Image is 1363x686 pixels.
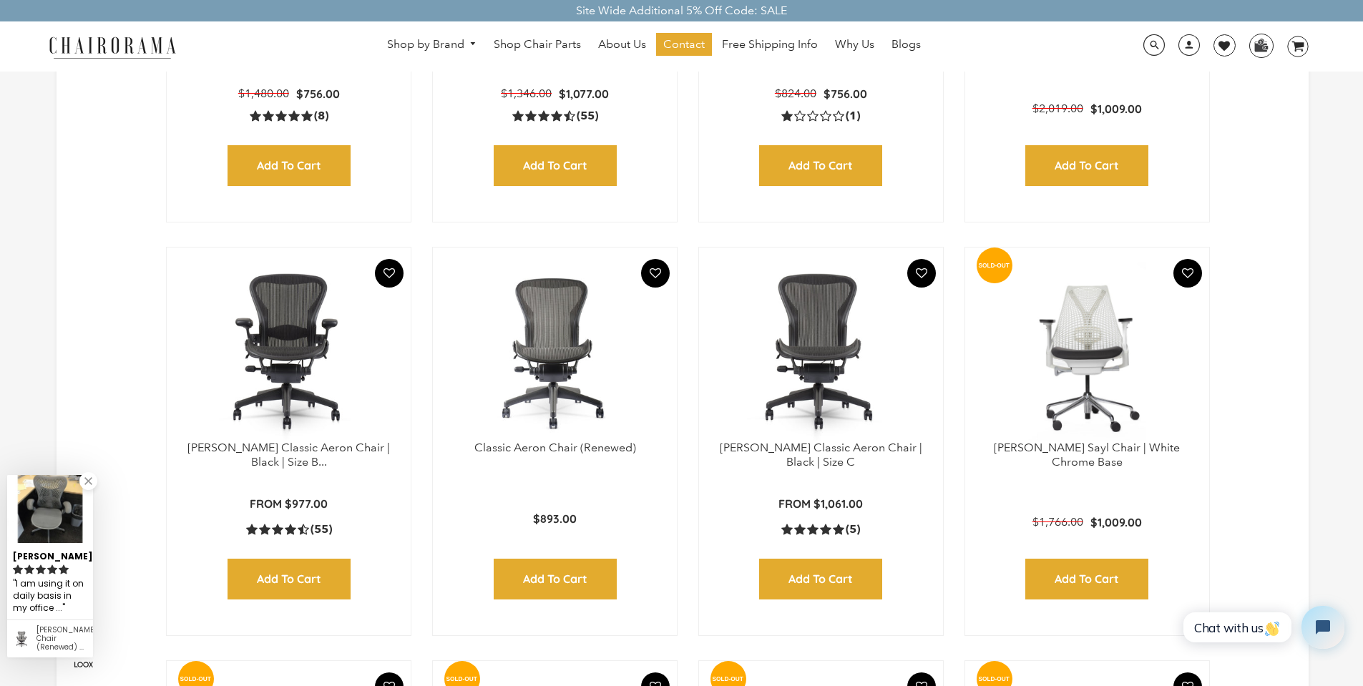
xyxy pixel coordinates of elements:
[712,675,743,682] text: SOLD-OUT
[598,37,646,52] span: About Us
[246,521,332,536] a: 4.5 rating (55 votes)
[713,262,929,441] a: Herman Miller Classic Aeron Chair | Black | Size C - chairorama Herman Miller Classic Aeron Chair...
[781,521,860,536] a: 5.0 rating (5 votes)
[828,33,881,56] a: Why Us
[759,559,882,599] input: Add to Cart
[512,108,598,123] a: 4.5 rating (55 votes)
[36,626,87,652] div: Mirra Chair (Renewed) | Grey
[663,37,705,52] span: Contact
[978,675,1010,682] text: SOLD-OUT
[577,109,598,124] span: (55)
[487,33,588,56] a: Shop Chair Parts
[591,33,653,56] a: About Us
[759,145,882,186] input: Add to Cart
[228,145,351,186] input: Add to Cart
[13,577,87,616] div: I am using it on daily basis in my office and so far great positive reviews from my side
[36,564,46,574] svg: rating icon full
[296,87,340,102] p: $756.00
[1173,259,1202,288] button: Add To Wishlist
[533,511,577,526] p: $893.00
[24,564,34,574] svg: rating icon full
[501,87,559,102] p: $1,346.00
[824,87,867,102] p: $756.00
[250,108,328,123] a: 5.0 rating (8 votes)
[835,37,874,52] span: Why Us
[250,496,328,511] p: From $977.00
[781,108,860,123] a: 1.0 rating (1 votes)
[228,559,351,599] input: Add to Cart
[656,33,712,56] a: Contact
[846,522,860,537] span: (5)
[979,262,1195,441] img: Herman Miller Sayl Chair | White Chrome Base - chairorama
[181,262,396,441] a: Herman Miller Classic Aeron Chair | Black | Size B (Renewed) - chairorama Herman Miller Classic A...
[380,34,484,56] a: Shop by Brand
[180,675,211,682] text: SOLD-OUT
[59,564,69,574] svg: rating icon full
[238,87,296,102] p: $1,480.00
[375,259,404,288] button: Add To Wishlist
[846,109,860,124] span: (1)
[446,675,478,682] text: SOLD-OUT
[41,34,184,59] img: chairorama
[1032,515,1090,530] p: $1,766.00
[1025,559,1148,599] input: Add to Cart
[311,522,332,537] span: (55)
[884,33,928,56] a: Blogs
[722,37,818,52] span: Free Shipping Info
[1025,145,1148,186] input: Add to Cart
[559,87,609,102] p: $1,077.00
[1032,102,1090,117] p: $2,019.00
[641,259,670,288] button: Add To Wishlist
[13,564,23,574] svg: rating icon full
[713,262,929,441] img: Herman Miller Classic Aeron Chair | Black | Size C - chairorama
[1250,34,1272,56] img: WhatsApp_Image_2024-07-12_at_16.23.01.webp
[314,109,328,124] span: (8)
[778,496,863,511] p: From $1,061.00
[994,441,1180,469] a: [PERSON_NAME] Sayl Chair | White Chrome Base
[494,559,617,599] input: Add to Cart
[1090,515,1142,530] p: $1,009.00
[715,33,825,56] a: Free Shipping Info
[187,441,390,469] a: [PERSON_NAME] Classic Aeron Chair | Black | Size B...
[47,564,57,574] svg: rating icon full
[720,441,922,469] a: [PERSON_NAME] Classic Aeron Chair | Black | Size C
[245,33,1063,59] nav: DesktopNavigation
[979,262,1195,441] a: Herman Miller Sayl Chair | White Chrome Base - chairorama Herman Miller Sayl Chair | White Chrome...
[13,545,87,563] div: [PERSON_NAME]
[447,262,663,441] img: Classic Aeron Chair (Renewed) - chairorama
[891,37,921,52] span: Blogs
[494,37,581,52] span: Shop Chair Parts
[494,145,617,186] input: Add to Cart
[447,262,663,441] a: Classic Aeron Chair (Renewed) - chairorama Classic Aeron Chair (Renewed) - chairorama
[978,261,1010,268] text: SOLD-OUT
[1090,102,1142,117] p: $1,009.00
[775,87,824,102] p: $824.00
[474,441,636,454] a: Classic Aeron Chair (Renewed)
[181,262,396,441] img: Herman Miller Classic Aeron Chair | Black | Size B (Renewed) - chairorama
[907,259,936,288] button: Add To Wishlist
[1168,594,1357,661] iframe: Tidio Chat
[7,475,93,543] img: Helen J. review of Mirra Chair (Renewed) | Grey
